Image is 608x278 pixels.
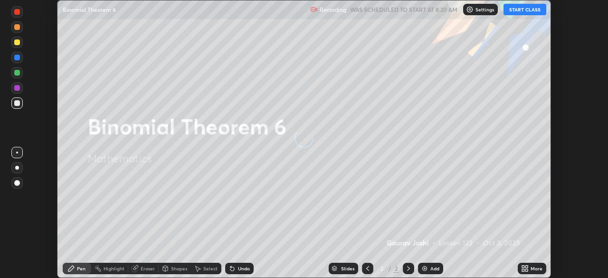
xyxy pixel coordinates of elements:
div: Slides [341,266,354,271]
h5: WAS SCHEDULED TO START AT 8:20 AM [350,5,457,14]
button: START CLASS [503,4,546,15]
div: Add [430,266,439,271]
img: class-settings-icons [466,6,474,13]
div: 2 [393,264,399,273]
div: Undo [238,266,250,271]
div: Pen [77,266,85,271]
p: Recording [320,6,346,13]
div: Eraser [141,266,155,271]
div: / [389,266,391,271]
div: Shapes [171,266,187,271]
p: Binomial Theorem 6 [63,6,116,13]
div: Highlight [104,266,124,271]
p: Settings [475,7,494,12]
div: 2 [377,266,387,271]
img: recording.375f2c34.svg [310,6,318,13]
div: Select [203,266,218,271]
img: add-slide-button [421,265,428,272]
div: More [531,266,542,271]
